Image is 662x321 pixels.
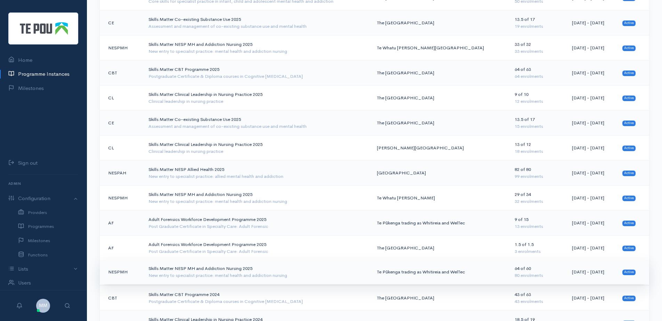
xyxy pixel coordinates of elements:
[100,286,143,311] td: CBT
[566,186,617,211] td: [DATE] - [DATE]
[100,35,143,60] td: NESPMH
[148,48,366,55] div: New entry to specialist practice: mental health and addiction nursing
[515,272,560,279] div: 80 enrolments
[509,85,566,110] td: 9 of 10
[143,160,371,186] td: Skills Matter NESP Allied Health 2025
[148,272,366,279] div: New entry to specialist practice: mental health and addiction nursing
[515,148,560,155] div: 18 enrolments
[509,236,566,261] td: 1.5 of 1.5
[143,135,371,160] td: Skills Matter Clinical Leadership in Nursing Practice 2025
[566,135,617,160] td: [DATE] - [DATE]
[100,260,143,285] td: NESPMH
[371,135,509,160] td: [PERSON_NAME][GEOGRAPHIC_DATA]
[509,160,566,186] td: 82 of 80
[566,160,617,186] td: [DATE] - [DATE]
[509,110,566,135] td: 13.5 of 17
[148,123,366,130] div: Assessment and management of co-existing substance use and mental health
[515,248,560,255] div: 3 enrolments
[515,98,560,105] div: 12 enrolments
[143,186,371,211] td: Skills Matter NESP MH and Addiction Nursing 2025
[622,20,636,26] span: Active
[566,85,617,110] td: [DATE] - [DATE]
[509,10,566,35] td: 13.5 of 17
[148,198,366,205] div: New entry to specialist practice: mental health and addiction nursing
[8,179,78,188] h6: Admin
[515,298,560,305] div: 43 enrolments
[143,10,371,35] td: Skills Matter Co-existing Substance Use 2025
[100,211,143,236] td: AF
[100,135,143,160] td: CL
[566,260,617,285] td: [DATE] - [DATE]
[622,121,636,126] span: Active
[515,223,560,230] div: 13 enrolments
[622,296,636,301] span: Active
[371,160,509,186] td: [GEOGRAPHIC_DATA]
[100,85,143,110] td: CL
[143,211,371,236] td: Adult Forensics Workforce Development Programme 2025
[509,186,566,211] td: 29 of 34
[371,35,509,60] td: Te Whatu [PERSON_NAME][GEOGRAPHIC_DATA]
[148,248,366,255] div: Post Graduate Certificate in Specialty Care: Adult Forensic
[100,110,143,135] td: CE
[100,186,143,211] td: NESPMH
[622,46,636,51] span: Active
[371,10,509,35] td: The [GEOGRAPHIC_DATA]
[515,48,560,55] div: 33 enrolments
[148,173,366,180] div: New entry to specialist practice: allied mental health and addiction
[143,85,371,110] td: Skills Matter Clinical Leadership in Nursing Practice 2025
[509,260,566,285] td: 64 of 60
[622,196,636,201] span: Active
[622,146,636,151] span: Active
[148,98,366,105] div: Clinical leadership in nursing practice
[622,171,636,176] span: Active
[515,73,560,80] div: 64 enrolments
[100,10,143,35] td: CE
[515,123,560,130] div: 15 enrolments
[622,221,636,226] span: Active
[148,148,366,155] div: Clinical leadership in nursing practice
[143,60,371,85] td: Skills Matter CBT Programme 2025
[148,223,366,230] div: Post Graduate Certificate in Specialty Care: Adult Forensic
[566,110,617,135] td: [DATE] - [DATE]
[515,198,560,205] div: 32 enrolments
[566,60,617,85] td: [DATE] - [DATE]
[143,260,371,285] td: Skills Matter NESP MH and Addiction Nursing 2025
[100,60,143,85] td: CBT
[622,96,636,101] span: Active
[371,236,509,261] td: The [GEOGRAPHIC_DATA]
[566,286,617,311] td: [DATE] - [DATE]
[100,160,143,186] td: NESPAH
[622,246,636,251] span: Active
[143,236,371,261] td: Adult Forensics Workforce Development Programme 2025
[622,270,636,275] span: Active
[371,186,509,211] td: Te Whatu [PERSON_NAME]
[509,286,566,311] td: 43 of 63
[566,211,617,236] td: [DATE] - [DATE]
[371,110,509,135] td: The [GEOGRAPHIC_DATA]
[622,71,636,76] span: Active
[148,298,366,305] div: Postgraduate Certificate & Diploma courses in Cognitive [MEDICAL_DATA]
[515,23,560,30] div: 19 enrolments
[148,23,366,30] div: Assessment and management of co-existing substance use and mental health
[371,260,509,285] td: Te Pūkenga trading as Whitireia and WelTec
[143,110,371,135] td: Skills Matter Co-existing Substance Use 2025
[148,73,366,80] div: Postgraduate Certificate & Diploma courses in Cognitive [MEDICAL_DATA]
[566,35,617,60] td: [DATE] - [DATE]
[371,286,509,311] td: The [GEOGRAPHIC_DATA]
[36,302,50,308] a: MM
[371,211,509,236] td: Te Pūkenga trading as Whitireia and WelTec
[143,286,371,311] td: Skills Matter CBT Programme 2024
[36,299,50,313] span: MM
[371,60,509,85] td: The [GEOGRAPHIC_DATA]
[509,211,566,236] td: 9 of 15
[515,173,560,180] div: 99 enrolments
[566,10,617,35] td: [DATE] - [DATE]
[8,13,78,44] img: Te Pou
[143,35,371,60] td: Skills Matter NESP MH and Addiction Nursing 2025
[509,135,566,160] td: 13 of 12
[371,85,509,110] td: The [GEOGRAPHIC_DATA]
[100,236,143,261] td: AF
[566,236,617,261] td: [DATE] - [DATE]
[509,60,566,85] td: 64 of 63
[509,35,566,60] td: 33 of 32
